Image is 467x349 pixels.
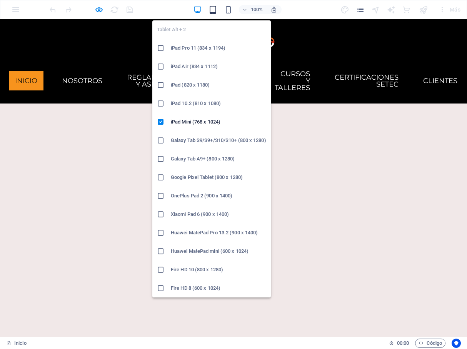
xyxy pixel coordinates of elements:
a: Clientes [417,52,464,71]
h6: Fire HD 10 (800 x 1280) [171,265,266,274]
button: pages [355,5,365,14]
h6: Huawei MatePad mini (600 x 1024) [171,247,266,256]
h6: 100% [250,5,263,14]
a: Certificaciones SETEC [329,48,405,75]
h6: Xiaomi Pad 6 (900 x 1400) [171,210,266,219]
a: Cursos y Talleres [269,45,316,78]
span: 00 00 [397,339,409,348]
h6: Fire HD 8 (600 x 1024) [171,284,266,293]
h6: OnePlus Pad 2 (900 x 1400) [171,191,266,200]
button: Usercentrics [452,339,461,348]
h6: iPad (820 x 1180) [171,80,266,90]
span: Código [419,339,442,348]
h6: Huawei MatePad Pro 13.2 (900 x 1400) [171,228,266,237]
i: Al redimensionar, ajustar el nivel de zoom automáticamente para ajustarse al dispositivo elegido. [270,6,277,13]
button: Código [415,339,445,348]
h6: iPad Air (834 x 1112) [171,62,266,71]
span: : [402,340,404,346]
h6: iPad 10.2 (810 x 1080) [171,99,266,108]
h6: Google Pixel Tablet (800 x 1280) [171,173,266,182]
h6: Galaxy Tab A9+ (800 x 1280) [171,154,266,164]
h6: iPad Mini (768 x 1024) [171,117,266,127]
i: Páginas (Ctrl+Alt+S) [356,5,365,14]
a: Nosotros [56,52,108,71]
a: Riesgos Laborales [200,48,256,75]
a: Reglamentos y Asesorías [121,48,188,75]
h6: iPad Pro 11 (834 x 1194) [171,43,266,53]
h6: Galaxy Tab S9/S9+/S10/S10+ (800 x 1280) [171,136,266,145]
button: 100% [239,5,266,14]
h6: Tiempo de la sesión [389,339,409,348]
a: Haz clic para cancelar la selección y doble clic para abrir páginas [6,339,27,348]
a: Inicio [9,52,43,71]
